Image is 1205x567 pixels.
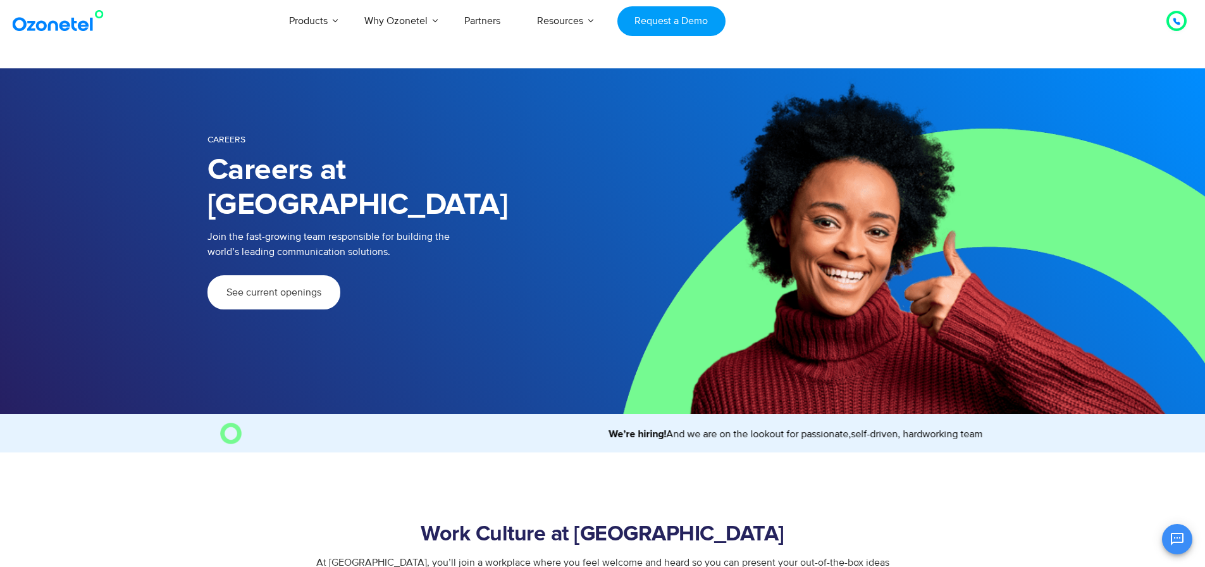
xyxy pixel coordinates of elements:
[207,275,340,309] a: See current openings
[207,153,603,223] h1: Careers at [GEOGRAPHIC_DATA]
[220,423,242,444] img: O Image
[248,522,958,547] h2: Work Culture at [GEOGRAPHIC_DATA]
[565,429,622,439] strong: We’re hiring!
[247,427,986,442] marquee: And we are on the lookout for passionate,self-driven, hardworking team members to join us. Come, ...
[207,134,245,145] span: Careers
[226,287,321,297] span: See current openings
[617,6,726,36] a: Request a Demo
[1162,524,1192,554] button: Open chat
[207,229,584,259] p: Join the fast-growing team responsible for building the world’s leading communication solutions.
